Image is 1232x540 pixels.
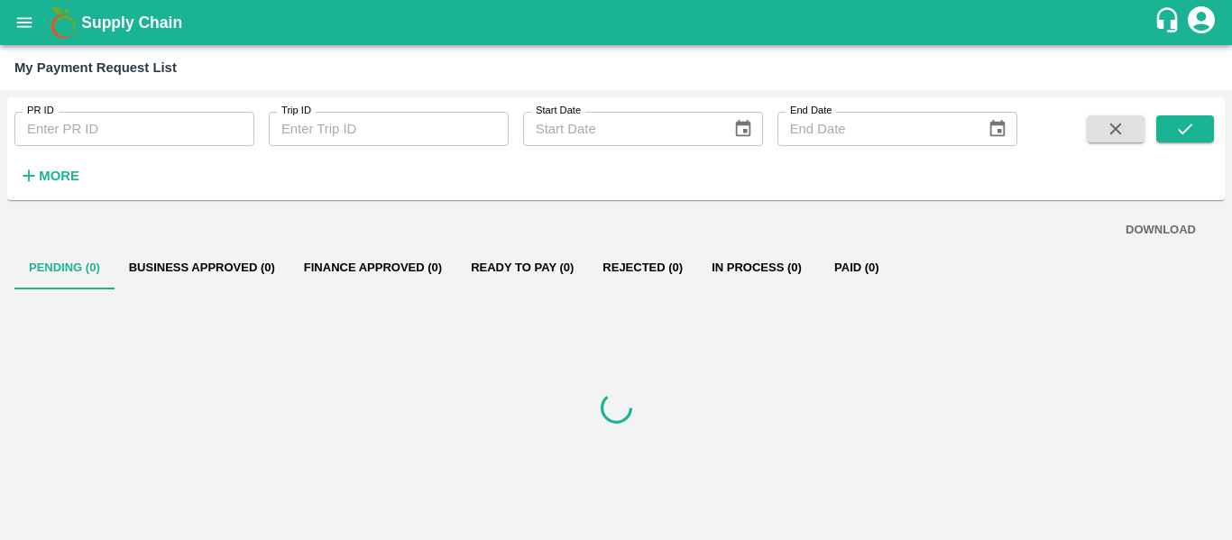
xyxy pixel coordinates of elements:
input: End Date [777,112,974,146]
button: Business Approved (0) [115,246,290,289]
button: Choose date [980,112,1015,146]
button: Choose date [726,112,760,146]
label: Start Date [536,104,581,118]
button: Pending (0) [14,246,115,289]
img: logo [45,5,81,41]
button: Paid (0) [816,246,897,289]
div: account of current user [1185,4,1218,41]
button: open drawer [4,2,45,43]
button: Ready To Pay (0) [456,246,588,289]
label: PR ID [27,104,54,118]
b: Supply Chain [81,14,182,32]
input: Start Date [523,112,720,146]
input: Enter Trip ID [269,112,509,146]
button: Finance Approved (0) [290,246,456,289]
button: In Process (0) [697,246,816,289]
div: customer-support [1154,6,1185,39]
a: Supply Chain [81,10,1154,35]
label: End Date [790,104,832,118]
button: DOWNLOAD [1118,215,1203,246]
input: Enter PR ID [14,112,254,146]
button: Rejected (0) [588,246,697,289]
button: More [14,160,84,191]
label: Trip ID [281,104,311,118]
div: My Payment Request List [14,56,177,79]
strong: More [39,169,79,183]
